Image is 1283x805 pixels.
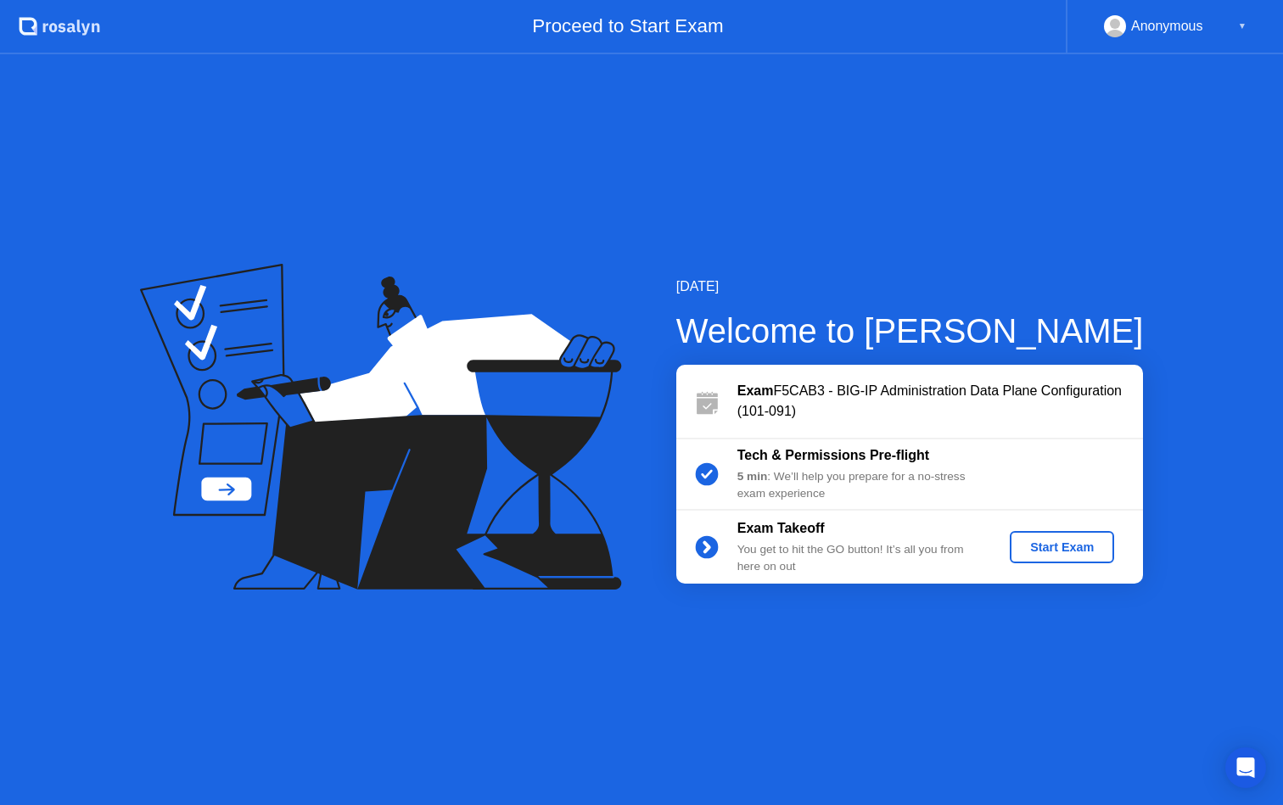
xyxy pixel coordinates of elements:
div: Anonymous [1131,15,1203,37]
div: You get to hit the GO button! It’s all you from here on out [737,541,982,576]
div: Open Intercom Messenger [1225,747,1266,788]
button: Start Exam [1010,531,1114,563]
div: [DATE] [676,277,1144,297]
div: ▼ [1238,15,1247,37]
div: : We’ll help you prepare for a no-stress exam experience [737,468,982,503]
div: Welcome to [PERSON_NAME] [676,305,1144,356]
b: Exam [737,383,774,398]
b: Tech & Permissions Pre-flight [737,448,929,462]
div: F5CAB3 - BIG-IP Administration Data Plane Configuration (101-091) [737,381,1143,422]
b: 5 min [737,470,768,483]
b: Exam Takeoff [737,521,825,535]
div: Start Exam [1017,540,1107,554]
